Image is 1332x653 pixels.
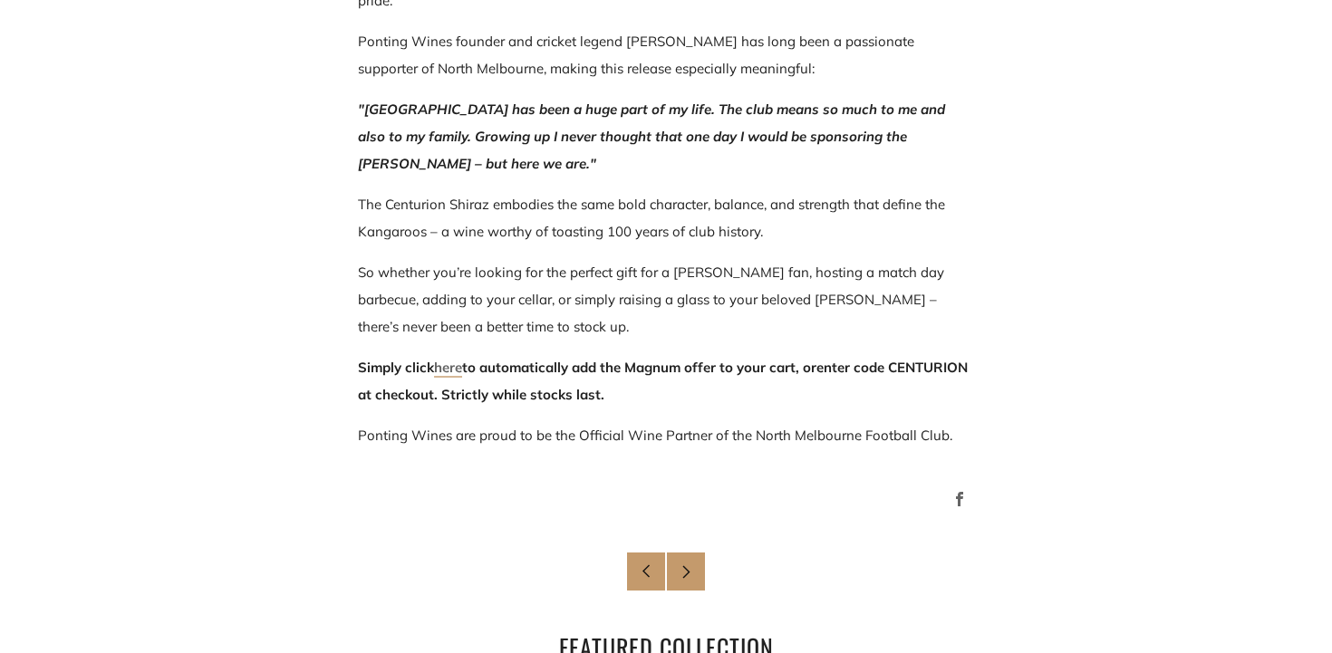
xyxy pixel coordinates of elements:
span: Simply click to automatically add the Magnum offer to your cart, or [358,359,816,376]
em: "[GEOGRAPHIC_DATA] has been a huge part of my life. The club means so much to me and also to my f... [358,101,945,172]
span: The Centurion Shiraz embodies the same bold character, balance, and strength that define the Kang... [358,196,945,240]
span: Ponting Wines are proud to be the Official Wine Partner of the North Melbourne Football Club. [358,427,952,444]
span: So whether you’re looking for the perfect gift for a [PERSON_NAME] fan, hosting a match day barbe... [358,264,944,335]
span: . Strictly while stocks last. [434,386,604,403]
a: here [434,359,462,378]
span: Ponting Wines founder and cricket legend [PERSON_NAME] has long been a passionate supporter of No... [358,33,914,77]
